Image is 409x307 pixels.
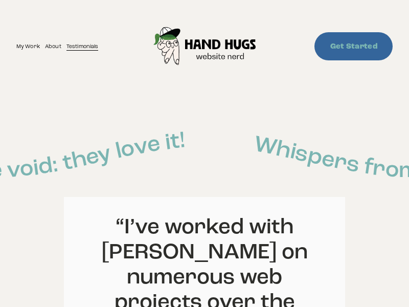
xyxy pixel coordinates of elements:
[16,42,40,51] a: My Work
[314,32,393,60] a: Get Started
[45,42,61,51] a: About
[66,42,98,51] a: Testimonials
[141,7,268,86] img: Hand Hugs Design | Independent Shopify Expert in Boulder, CO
